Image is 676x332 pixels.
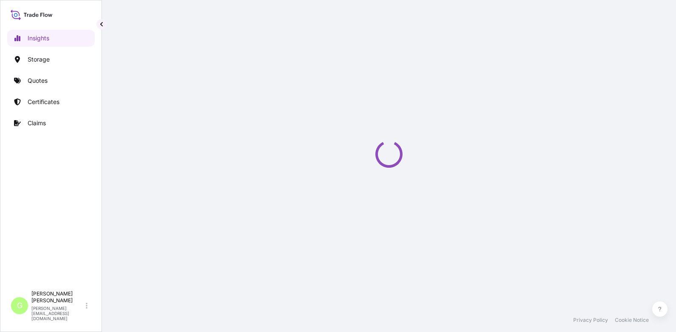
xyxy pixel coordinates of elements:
span: G [17,301,23,310]
a: Insights [7,30,95,47]
p: Certificates [28,98,59,106]
a: Claims [7,115,95,132]
p: [PERSON_NAME][EMAIL_ADDRESS][DOMAIN_NAME] [31,306,84,321]
p: Insights [28,34,49,42]
p: Quotes [28,76,48,85]
a: Quotes [7,72,95,89]
p: [PERSON_NAME] [PERSON_NAME] [31,290,84,304]
a: Privacy Policy [573,317,608,324]
a: Cookie Notice [615,317,649,324]
p: Storage [28,55,50,64]
a: Certificates [7,93,95,110]
p: Claims [28,119,46,127]
a: Storage [7,51,95,68]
